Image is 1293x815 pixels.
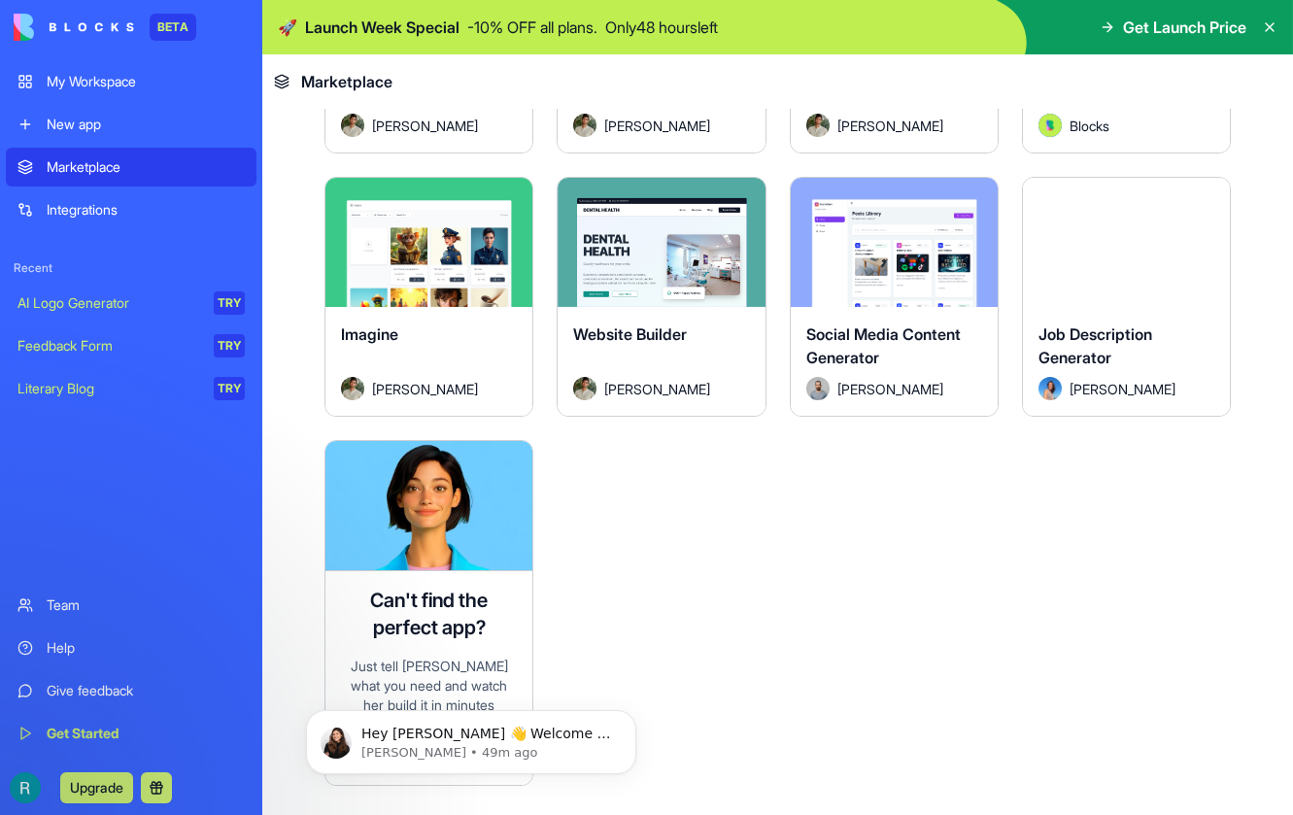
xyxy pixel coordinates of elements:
div: TRY [214,291,245,315]
span: [PERSON_NAME] [837,379,943,399]
img: Avatar [573,114,596,137]
a: Social Media Content GeneratorAvatar[PERSON_NAME] [790,177,999,417]
a: Feedback FormTRY [6,326,256,365]
div: TRY [214,377,245,400]
span: [PERSON_NAME] [604,379,710,399]
img: Avatar [806,377,830,400]
span: Job Description Generator [1038,324,1152,367]
span: Blocks [1070,116,1109,136]
a: Website BuilderAvatar[PERSON_NAME] [557,177,766,417]
span: [PERSON_NAME] [372,379,478,399]
a: Upgrade [60,777,133,797]
div: TRY [214,334,245,357]
span: [PERSON_NAME] [837,116,943,136]
span: Website Builder [573,324,687,344]
a: Get Started [6,714,256,753]
a: Ella AI assistantCan't find the perfect app?Just tell [PERSON_NAME] what you need and watch her b... [324,440,533,785]
div: Just tell [PERSON_NAME] what you need and watch her build it in minutes [341,657,517,715]
span: [PERSON_NAME] [604,116,710,136]
div: Give feedback [47,681,245,700]
img: Ella AI assistant [325,441,532,569]
img: Avatar [1038,377,1062,400]
a: Marketplace [6,148,256,187]
div: My Workspace [47,72,245,91]
img: logo [14,14,134,41]
span: Social Media Content Generator [806,324,961,367]
a: Help [6,628,256,667]
span: Launch Week Special [305,16,459,39]
img: Avatar [341,114,364,137]
img: Avatar [1038,114,1062,137]
span: [PERSON_NAME] [372,116,478,136]
div: Help [47,638,245,658]
div: AI Logo Generator [17,293,200,313]
a: My Workspace [6,62,256,101]
div: BETA [150,14,196,41]
img: ACg8ocJKzMhLkAJ_x413dl9SEeyw7q9BXawbrX3xunlJwYJZ5cdRGQ=s96-c [10,772,41,803]
h4: Can't find the perfect app? [341,587,517,641]
img: Avatar [341,377,364,400]
span: 🚀 [278,16,297,39]
p: - 10 % OFF all plans. [467,16,597,39]
div: Literary Blog [17,379,200,398]
span: Recent [6,260,256,276]
a: BETA [14,14,196,41]
span: Imagine [341,324,398,344]
a: ImagineAvatar[PERSON_NAME] [324,177,533,417]
div: Feedback Form [17,336,200,356]
a: Job Description GeneratorAvatar[PERSON_NAME] [1022,177,1231,417]
div: Get Started [47,724,245,743]
div: Team [47,595,245,615]
a: Integrations [6,190,256,229]
span: Marketplace [301,70,392,93]
div: Marketplace [47,157,245,177]
iframe: Intercom notifications message [277,669,665,805]
p: Only 48 hours left [605,16,718,39]
span: Get Launch Price [1123,16,1246,39]
a: AI Logo GeneratorTRY [6,284,256,323]
img: Avatar [573,377,596,400]
span: [PERSON_NAME] [1070,379,1175,399]
img: Avatar [806,114,830,137]
div: New app [47,115,245,134]
a: Give feedback [6,671,256,710]
div: Integrations [47,200,245,220]
a: Literary BlogTRY [6,369,256,408]
button: Upgrade [60,772,133,803]
a: Team [6,586,256,625]
a: New app [6,105,256,144]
